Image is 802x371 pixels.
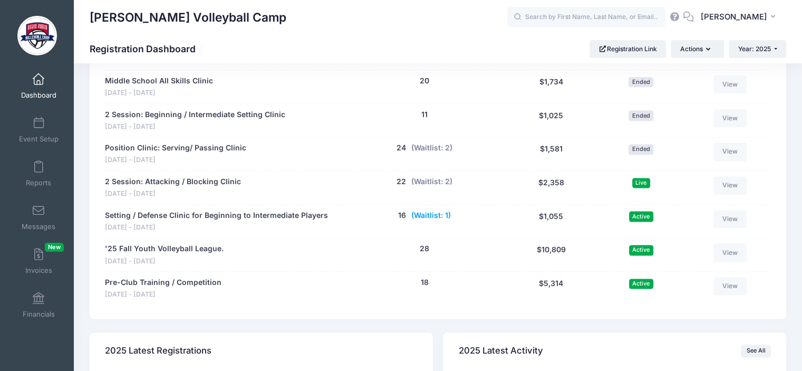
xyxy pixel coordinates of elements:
a: Setting / Defense Clinic for Beginning to Intermediate Players [105,210,328,221]
div: $2,358 [505,176,598,199]
a: Registration Link [590,40,666,58]
a: View [713,176,747,194]
a: Dashboard [14,68,64,104]
a: 2 Session: Attacking / Blocking Clinic [105,176,241,187]
a: View [713,277,747,295]
span: Ended [629,144,653,154]
h1: [PERSON_NAME] Volleyball Camp [90,5,286,30]
h4: 2025 Latest Registrations [105,336,211,366]
span: Ended [629,110,653,120]
span: Messages [22,222,55,231]
span: Year: 2025 [738,45,771,53]
span: [DATE] - [DATE] [105,88,213,98]
span: Event Setup [19,135,59,144]
button: 20 [420,75,429,87]
a: Middle School All Skills Clinic [105,75,213,87]
a: Position Clinic: Serving/ Passing Clinic [105,142,246,154]
a: View [713,109,747,127]
span: [PERSON_NAME] [701,11,767,23]
button: 24 [397,142,406,154]
span: [DATE] - [DATE] [105,290,221,300]
a: View [713,243,747,261]
a: View [713,210,747,228]
input: Search by First Name, Last Name, or Email... [507,7,665,28]
span: Invoices [25,266,52,275]
span: Active [629,211,653,221]
span: [DATE] - [DATE] [105,122,285,132]
button: 18 [421,277,429,288]
div: $5,314 [505,277,598,300]
button: (Waitlist: 2) [411,142,452,154]
button: Actions [671,40,723,58]
button: 28 [420,243,429,254]
img: David Rubio Volleyball Camp [17,16,57,55]
span: Active [629,245,653,255]
h4: 2025 Latest Activity [459,336,543,366]
button: (Waitlist: 2) [411,176,452,187]
a: Messages [14,199,64,236]
h1: Registration Dashboard [90,43,205,54]
div: $10,809 [505,243,598,266]
div: $1,055 [505,210,598,233]
a: View [713,75,747,93]
div: $1,025 [505,109,598,132]
button: 11 [421,109,428,120]
span: Active [629,279,653,289]
button: [PERSON_NAME] [694,5,786,30]
a: Event Setup [14,111,64,148]
a: InvoicesNew [14,243,64,280]
span: Reports [26,178,51,187]
span: [DATE] - [DATE] [105,155,246,165]
a: Reports [14,155,64,192]
span: [DATE] - [DATE] [105,223,328,233]
span: Dashboard [21,91,56,100]
a: See All [741,345,771,357]
button: 16 [398,210,406,221]
a: '25 Fall Youth Volleyball League. [105,243,224,254]
a: Pre-Club Training / Competition [105,277,221,288]
button: Year: 2025 [729,40,786,58]
span: [DATE] - [DATE] [105,256,224,267]
a: 2 Session: Beginning / Intermediate Setting Clinic [105,109,285,120]
span: Financials [23,310,55,319]
button: 22 [397,176,406,187]
span: Live [632,178,650,188]
a: Financials [14,287,64,324]
div: $1,581 [505,142,598,165]
button: (Waitlist: 1) [411,210,451,221]
span: New [45,243,64,252]
a: View [713,142,747,160]
div: $1,734 [505,75,598,98]
span: Ended [629,77,653,87]
span: [DATE] - [DATE] [105,189,241,199]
